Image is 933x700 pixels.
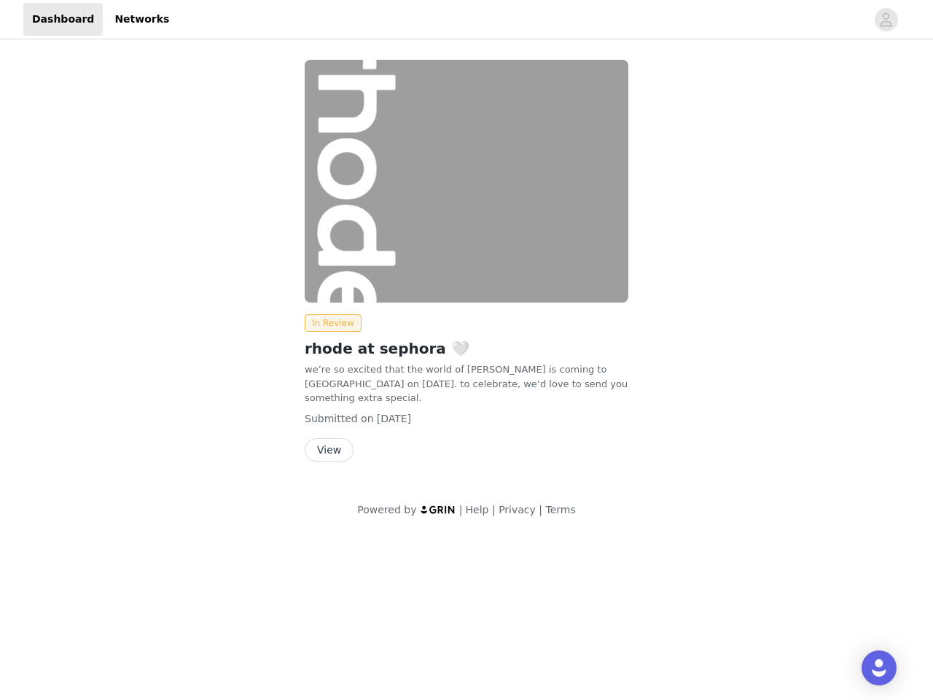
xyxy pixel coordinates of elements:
[459,504,463,516] span: |
[305,445,354,456] a: View
[420,505,456,514] img: logo
[305,362,628,405] p: we’re so excited that the world of [PERSON_NAME] is coming to [GEOGRAPHIC_DATA] on [DATE]. to cel...
[357,504,416,516] span: Powered by
[879,8,893,31] div: avatar
[499,504,536,516] a: Privacy
[305,438,354,462] button: View
[305,314,362,332] span: In Review
[545,504,575,516] a: Terms
[466,504,489,516] a: Help
[539,504,542,516] span: |
[305,60,628,303] img: rhode skin
[305,413,374,424] span: Submitted on
[492,504,496,516] span: |
[106,3,178,36] a: Networks
[862,650,897,685] div: Open Intercom Messenger
[23,3,103,36] a: Dashboard
[305,338,628,359] h2: rhode at sephora 🤍
[377,413,411,424] span: [DATE]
